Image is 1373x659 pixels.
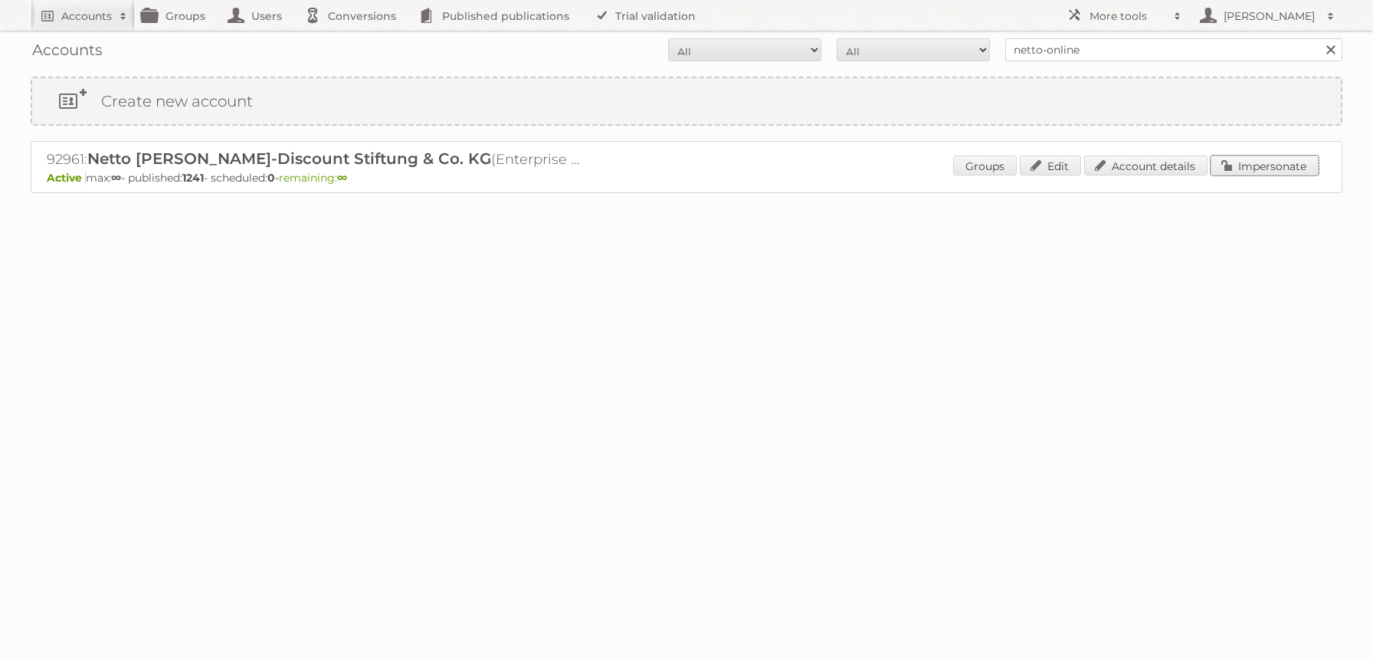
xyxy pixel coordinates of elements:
h2: [PERSON_NAME] [1220,8,1319,24]
h2: Accounts [61,8,112,24]
p: max: - published: - scheduled: - [47,171,1326,185]
span: remaining: [279,171,347,185]
h2: 92961: (Enterprise ∞) [47,149,583,169]
h2: More tools [1090,8,1166,24]
strong: ∞ [111,171,121,185]
a: Groups [953,156,1017,175]
span: Active [47,171,86,185]
span: Netto [PERSON_NAME]-Discount Stiftung & Co. KG [87,149,491,168]
a: Account details [1084,156,1208,175]
strong: 0 [267,171,275,185]
strong: ∞ [337,171,347,185]
a: Edit [1020,156,1081,175]
strong: 1241 [182,171,204,185]
a: Create new account [32,78,1341,124]
a: Impersonate [1211,156,1319,175]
